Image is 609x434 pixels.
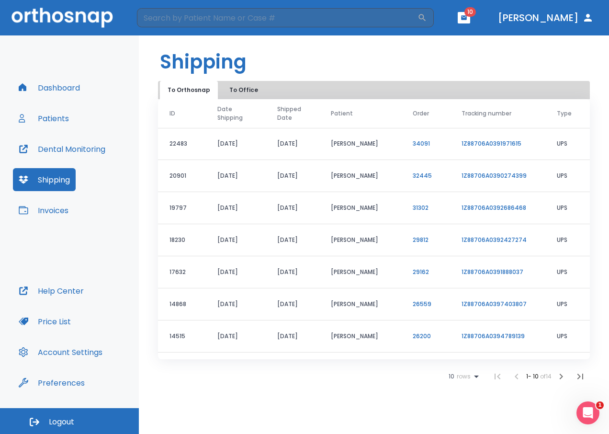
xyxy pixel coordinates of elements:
td: [DATE] [206,128,266,160]
button: Dashboard [13,76,86,99]
a: 29812 [413,236,429,244]
td: [DATE] [206,160,266,192]
a: 26559 [413,300,431,308]
button: Patients [13,107,75,130]
iframe: Intercom live chat [576,401,599,424]
a: 34091 [413,139,430,148]
td: UPS [545,256,590,288]
button: Price List [13,310,77,333]
td: 18230 [158,224,206,256]
td: [DATE] [206,288,266,320]
td: [PERSON_NAME] [319,160,401,192]
a: 31302 [413,204,429,212]
td: [DATE] [206,192,266,224]
td: 19797 [158,192,206,224]
span: 10 [449,373,454,380]
a: 1Z88706A0392686468 [462,204,526,212]
button: Preferences [13,371,90,394]
td: 20901 [158,160,206,192]
button: [PERSON_NAME] [494,9,598,26]
span: 1 [596,401,604,409]
button: Help Center [13,279,90,302]
span: Type [557,109,572,118]
a: 32445 [413,171,432,180]
td: [PERSON_NAME] [319,128,401,160]
td: UPS [545,192,590,224]
td: [DATE] [206,256,266,288]
td: Jury Vastarella [319,353,401,385]
td: [DATE] [266,192,319,224]
td: [PERSON_NAME] [319,256,401,288]
td: 17632 [158,256,206,288]
td: [PERSON_NAME] [319,192,401,224]
span: rows [454,373,471,380]
button: To Office [220,81,268,99]
a: 29162 [413,268,429,276]
td: [PERSON_NAME] [319,288,401,320]
button: Account Settings [13,341,108,364]
td: [DATE] [266,288,319,320]
span: Tracking number [462,109,511,118]
div: Tooltip anchor [83,378,91,387]
button: Dental Monitoring [13,137,111,160]
td: [DATE] [266,160,319,192]
td: [DATE] [266,353,319,385]
a: 1Z88706A0391971615 [462,139,521,148]
span: of 14 [540,372,552,380]
td: 22483 [158,128,206,160]
span: Order [413,109,429,118]
td: 14358 [158,353,206,385]
td: [DATE] [206,224,266,256]
img: Orthosnap [11,8,113,27]
span: Shipped Date [277,105,308,122]
button: Invoices [13,199,74,222]
td: [DATE] [266,128,319,160]
button: Shipping [13,168,76,191]
td: [DATE] [206,320,266,353]
td: 14868 [158,288,206,320]
td: [PERSON_NAME] [319,224,401,256]
td: [DATE] [266,256,319,288]
td: UPS [545,353,590,385]
td: UPS [545,224,590,256]
a: 1Z88706A0392427274 [462,236,527,244]
span: 1 - 10 [526,372,540,380]
a: 26200 [413,332,431,340]
td: [DATE] [206,353,266,385]
input: Search by Patient Name or Case # [137,8,417,27]
a: 1Z88706A0390274399 [462,171,527,180]
span: Logout [49,417,74,427]
div: tabs [160,81,270,99]
td: [DATE] [266,320,319,353]
span: Date Shipping [217,105,248,122]
td: 14515 [158,320,206,353]
a: 1Z88706A0391888037 [462,268,523,276]
h1: Shipping [160,47,247,76]
td: [PERSON_NAME] [319,320,401,353]
td: [DATE] [266,224,319,256]
span: Patient [331,109,353,118]
td: UPS [545,288,590,320]
button: To Orthosnap [160,81,218,99]
span: 10 [464,7,476,17]
td: UPS [545,160,590,192]
a: 1Z88706A0394789139 [462,332,525,340]
span: ID [169,109,175,118]
td: UPS [545,320,590,353]
td: UPS [545,128,590,160]
a: 1Z88706A0397403807 [462,300,527,308]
